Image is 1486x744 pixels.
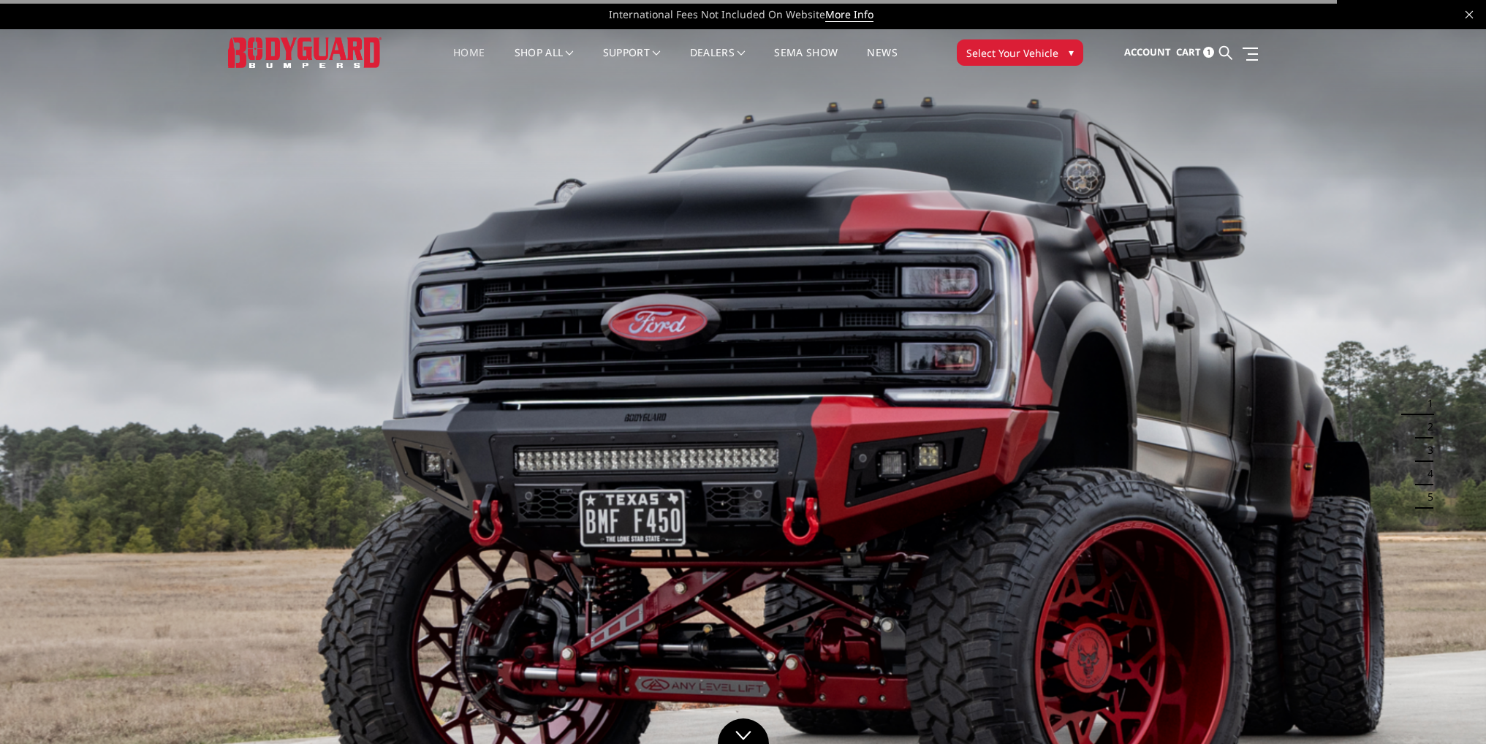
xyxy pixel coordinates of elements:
[453,48,485,76] a: Home
[603,48,661,76] a: Support
[1203,47,1214,58] span: 1
[1124,45,1171,58] span: Account
[228,37,382,67] img: BODYGUARD BUMPERS
[1419,415,1433,439] button: 2 of 5
[1419,392,1433,415] button: 1 of 5
[1176,45,1201,58] span: Cart
[774,48,838,76] a: SEMA Show
[1419,462,1433,485] button: 4 of 5
[515,48,574,76] a: shop all
[957,39,1083,66] button: Select Your Vehicle
[1176,33,1214,72] a: Cart 1
[690,48,746,76] a: Dealers
[1069,45,1074,60] span: ▾
[966,45,1058,61] span: Select Your Vehicle
[825,7,873,22] a: More Info
[718,718,769,744] a: Click to Down
[1124,33,1171,72] a: Account
[1419,439,1433,462] button: 3 of 5
[867,48,897,76] a: News
[1419,485,1433,509] button: 5 of 5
